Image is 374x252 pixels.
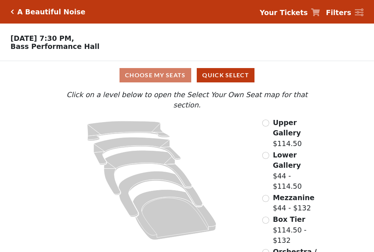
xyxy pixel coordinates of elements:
label: $114.50 - $132 [273,214,322,246]
a: Filters [326,7,363,18]
strong: Filters [326,8,351,17]
label: $114.50 [273,117,322,149]
button: Quick Select [197,68,254,82]
span: Upper Gallery [273,118,301,137]
span: Mezzanine [273,194,314,202]
path: Upper Gallery - Seats Available: 273 [88,121,170,141]
p: Click on a level below to open the Select Your Own Seat map for that section. [52,89,322,110]
span: Box Tier [273,215,305,223]
span: Lower Gallery [273,151,301,170]
a: Click here to go back to filters [11,9,14,14]
label: $44 - $132 [273,192,314,213]
h5: A Beautiful Noise [17,8,85,16]
strong: Your Tickets [260,8,308,17]
label: $44 - $114.50 [273,150,322,192]
a: Your Tickets [260,7,320,18]
path: Orchestra / Parterre Circle - Seats Available: 14 [133,189,217,240]
path: Lower Gallery - Seats Available: 36 [94,137,181,165]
